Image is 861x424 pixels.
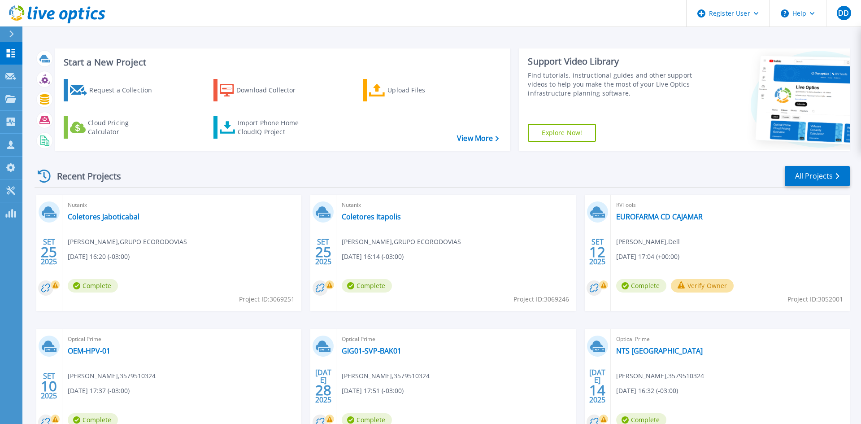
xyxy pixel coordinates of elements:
[68,252,130,262] span: [DATE] 16:20 (-03:00)
[528,124,596,142] a: Explore Now!
[671,279,734,293] button: Verify Owner
[64,57,499,67] h3: Start a New Project
[387,81,459,99] div: Upload Files
[35,165,133,187] div: Recent Projects
[616,237,680,247] span: [PERSON_NAME] , Dell
[616,371,704,381] span: [PERSON_NAME] , 3579510324
[616,386,678,396] span: [DATE] 16:32 (-03:00)
[342,252,404,262] span: [DATE] 16:14 (-03:00)
[342,371,430,381] span: [PERSON_NAME] , 3579510324
[213,79,313,101] a: Download Collector
[513,294,569,304] span: Project ID: 3069246
[68,371,156,381] span: [PERSON_NAME] , 3579510324
[616,212,703,221] a: EUROFARMA CD CAJAMAR
[68,279,118,293] span: Complete
[616,252,679,262] span: [DATE] 17:04 (+00:00)
[236,81,308,99] div: Download Collector
[315,370,332,402] div: [DATE] 2025
[363,79,463,101] a: Upload Files
[589,236,606,268] div: SET 2025
[68,386,130,396] span: [DATE] 17:37 (-03:00)
[40,370,57,402] div: SET 2025
[40,236,57,268] div: SET 2025
[68,200,296,210] span: Nutanix
[342,200,570,210] span: Nutanix
[616,334,844,344] span: Optical Prime
[41,248,57,256] span: 25
[457,134,499,143] a: View More
[315,386,331,394] span: 28
[315,236,332,268] div: SET 2025
[64,116,164,139] a: Cloud Pricing Calculator
[342,279,392,293] span: Complete
[616,200,844,210] span: RVTools
[88,118,160,136] div: Cloud Pricing Calculator
[785,166,850,186] a: All Projects
[89,81,161,99] div: Request a Collection
[68,334,296,344] span: Optical Prime
[528,56,696,67] div: Support Video Library
[68,346,110,355] a: OEM-HPV-01
[342,212,401,221] a: Coletores Itapolis
[616,346,703,355] a: NTS [GEOGRAPHIC_DATA]
[342,334,570,344] span: Optical Prime
[589,386,605,394] span: 14
[238,118,308,136] div: Import Phone Home CloudIQ Project
[68,212,139,221] a: Coletores Jaboticabal
[342,237,461,247] span: [PERSON_NAME] , GRUPO ECORODOVIAS
[64,79,164,101] a: Request a Collection
[528,71,696,98] div: Find tutorials, instructional guides and other support videos to help you make the most of your L...
[41,382,57,390] span: 10
[589,248,605,256] span: 12
[239,294,295,304] span: Project ID: 3069251
[589,370,606,402] div: [DATE] 2025
[342,346,401,355] a: GIG01-SVP-BAK01
[68,237,187,247] span: [PERSON_NAME] , GRUPO ECORODOVIAS
[342,386,404,396] span: [DATE] 17:51 (-03:00)
[616,279,666,293] span: Complete
[787,294,843,304] span: Project ID: 3052001
[315,248,331,256] span: 25
[838,9,849,17] span: DD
